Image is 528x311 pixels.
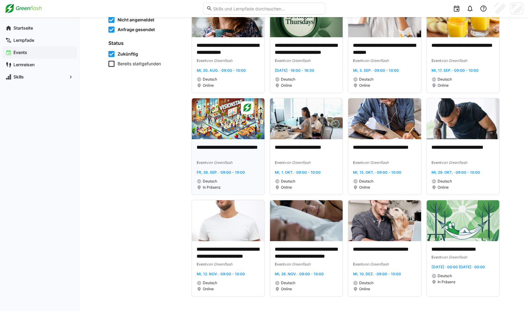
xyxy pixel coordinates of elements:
span: Online [438,83,449,88]
span: von Greenflash [285,262,311,266]
span: [DATE] · 00:00 [DATE] · 00:00 [432,265,485,269]
span: von Greenflash [363,160,389,165]
span: Nicht angemeldet [118,17,154,23]
span: Deutsch [359,77,373,82]
span: Mi, 12. Nov. · 09:00 - 10:00 [197,272,245,276]
span: von Greenflash [441,255,467,259]
span: Deutsch [281,77,295,82]
span: Event [275,58,285,63]
span: Online [359,83,370,88]
span: Deutsch [359,179,373,184]
img: image [427,98,499,139]
span: Bereits stattgefunden [118,61,161,67]
img: image [427,200,499,241]
span: von Greenflash [441,160,467,165]
span: Mi, 10. Dez. · 09:00 - 10:00 [353,272,401,276]
span: von Greenflash [206,58,232,63]
span: von Greenflash [285,160,311,165]
span: von Greenflash [363,58,389,63]
span: Fr, 26. Sep. · 09:00 - 19:00 [197,170,245,175]
span: Mi, 20. Aug. · 09:00 - 10:00 [197,68,246,73]
span: Online [281,185,292,190]
span: Mi, 15. Okt. · 09:00 - 10:00 [353,170,401,175]
img: image [270,98,343,139]
span: Online [359,185,370,190]
span: Event [432,58,441,63]
h4: Status [108,40,184,46]
span: Mi, 3. Sep. · 09:00 - 10:00 [353,68,399,73]
span: Online [281,287,292,291]
span: [DATE] · 16:00 - 16:30 [275,68,314,73]
span: Event [197,160,206,165]
span: Online [438,185,449,190]
span: Event [353,58,363,63]
img: image [348,98,421,139]
span: Deutsch [203,77,217,82]
span: Online [281,83,292,88]
span: von Greenflash [363,262,389,266]
span: Deutsch [438,179,452,184]
span: Event [353,160,363,165]
span: Deutsch [203,280,217,285]
span: Anfrage gesendet [118,27,155,33]
span: Deutsch [203,179,217,184]
span: Event [275,160,285,165]
span: Online [359,287,370,291]
span: Event [197,262,206,266]
span: von Greenflash [441,58,467,63]
input: Skills und Lernpfade durchsuchen… [212,6,322,11]
span: Mi, 26. Nov. · 09:00 - 10:00 [275,272,324,276]
span: Zukünftig [118,51,138,57]
span: Deutsch [438,273,452,278]
span: Deutsch [438,77,452,82]
span: Deutsch [359,280,373,285]
span: Mi, 29. Okt. · 09:00 - 10:00 [432,170,480,175]
span: Online [203,83,214,88]
span: von Greenflash [206,262,232,266]
span: Event [432,255,441,259]
span: Mi, 1. Okt. · 09:00 - 10:00 [275,170,321,175]
img: image [270,200,343,241]
span: Event [275,262,285,266]
span: von Greenflash [206,160,232,165]
span: Event [353,262,363,266]
span: Deutsch [281,280,295,285]
img: image [348,200,421,241]
span: von Greenflash [285,58,311,63]
span: In Präsenz [203,185,221,190]
span: Event [432,160,441,165]
span: Event [197,58,206,63]
span: Mi, 17. Sep. · 09:00 - 10:00 [432,68,479,73]
img: image [192,98,264,139]
span: In Präsenz [438,280,456,284]
span: Online [203,287,214,291]
img: image [192,200,264,241]
span: Deutsch [281,179,295,184]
